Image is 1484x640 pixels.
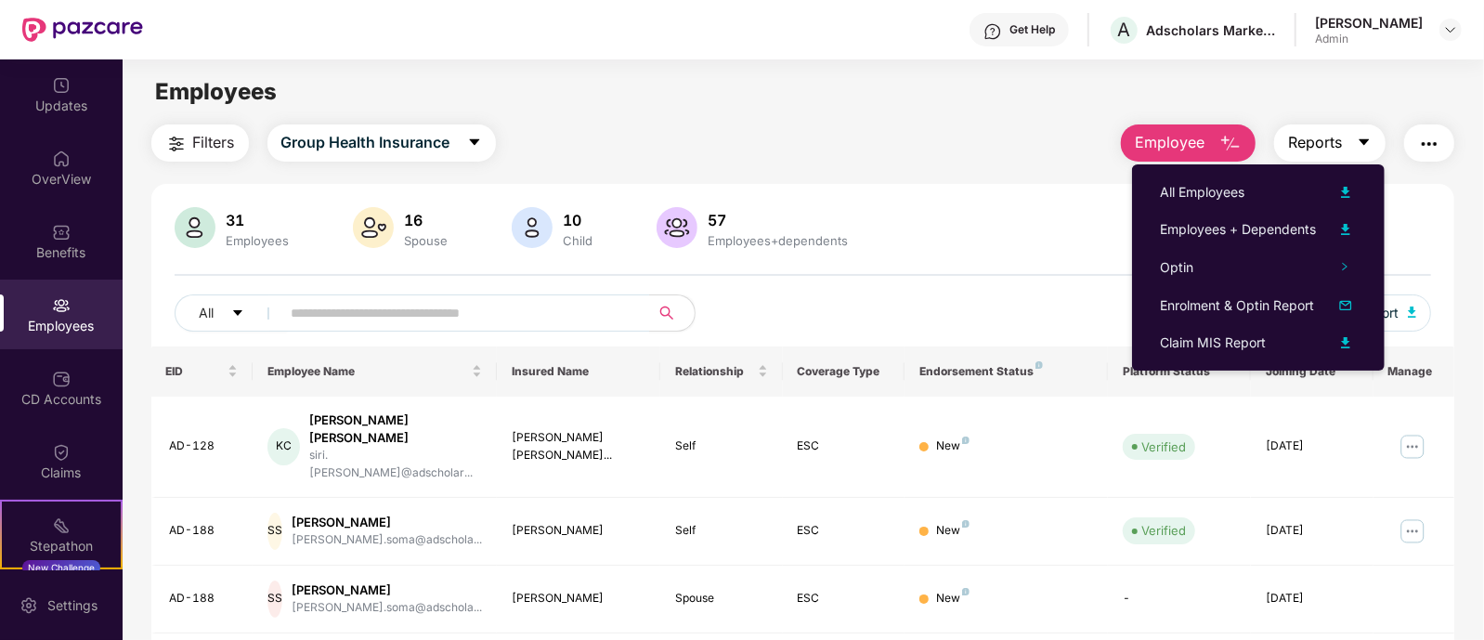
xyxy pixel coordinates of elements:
div: Employees [223,233,293,248]
div: Self [675,438,768,455]
th: Employee Name [253,346,497,397]
span: search [649,306,685,320]
img: svg+xml;base64,PHN2ZyB4bWxucz0iaHR0cDovL3d3dy53My5vcmcvMjAwMC9zdmciIHhtbG5zOnhsaW5rPSJodHRwOi8vd3... [657,207,697,248]
button: Filters [151,124,249,162]
span: Group Health Insurance [281,131,450,154]
div: New [936,590,970,607]
img: svg+xml;base64,PHN2ZyB4bWxucz0iaHR0cDovL3d3dy53My5vcmcvMjAwMC9zdmciIHhtbG5zOnhsaW5rPSJodHRwOi8vd3... [1408,307,1417,318]
span: EID [166,364,225,379]
span: Employee Name [267,364,468,379]
div: [PERSON_NAME] [PERSON_NAME] [309,411,483,447]
span: caret-down [467,135,482,151]
button: search [649,294,696,332]
div: [PERSON_NAME] [292,514,482,531]
div: [PERSON_NAME].soma@adschola... [292,531,482,549]
img: svg+xml;base64,PHN2ZyB4bWxucz0iaHR0cDovL3d3dy53My5vcmcvMjAwMC9zdmciIHhtbG5zOnhsaW5rPSJodHRwOi8vd3... [353,207,394,248]
th: Manage [1373,346,1455,397]
div: Adscholars Marketing India Private Limited [1146,21,1276,39]
div: Spouse [401,233,452,248]
span: Employee [1135,131,1204,154]
img: svg+xml;base64,PHN2ZyBpZD0iSG9tZSIgeG1sbnM9Imh0dHA6Ly93d3cudzMub3JnLzIwMDAvc3ZnIiB3aWR0aD0iMjAiIG... [52,150,71,168]
img: svg+xml;base64,PHN2ZyB4bWxucz0iaHR0cDovL3d3dy53My5vcmcvMjAwMC9zdmciIHhtbG5zOnhsaW5rPSJodHRwOi8vd3... [1334,294,1357,317]
span: Optin [1160,259,1193,275]
div: Verified [1141,521,1186,540]
div: Get Help [1009,22,1055,37]
th: Insured Name [497,346,659,397]
img: svg+xml;base64,PHN2ZyB4bWxucz0iaHR0cDovL3d3dy53My5vcmcvMjAwMC9zdmciIHhtbG5zOnhsaW5rPSJodHRwOi8vd3... [512,207,553,248]
span: Employees [155,78,277,105]
img: svg+xml;base64,PHN2ZyBpZD0iVXBkYXRlZCIgeG1sbnM9Imh0dHA6Ly93d3cudzMub3JnLzIwMDAvc3ZnIiB3aWR0aD0iMj... [52,76,71,95]
img: svg+xml;base64,PHN2ZyBpZD0iSGVscC0zMngzMiIgeG1sbnM9Imh0dHA6Ly93d3cudzMub3JnLzIwMDAvc3ZnIiB3aWR0aD... [983,22,1002,41]
div: 16 [401,211,452,229]
div: Employees+dependents [705,233,853,248]
img: svg+xml;base64,PHN2ZyB4bWxucz0iaHR0cDovL3d3dy53My5vcmcvMjAwMC9zdmciIHdpZHRoPSI4IiBoZWlnaHQ9IjgiIH... [962,588,970,595]
div: New [936,522,970,540]
div: New Challenge [22,560,100,575]
img: svg+xml;base64,PHN2ZyBpZD0iQ0RfQWNjb3VudHMiIGRhdGEtbmFtZT0iQ0QgQWNjb3VudHMiIHhtbG5zPSJodHRwOi8vd3... [52,370,71,388]
img: svg+xml;base64,PHN2ZyB4bWxucz0iaHR0cDovL3d3dy53My5vcmcvMjAwMC9zdmciIHdpZHRoPSI4IiBoZWlnaHQ9IjgiIH... [1035,361,1043,369]
span: Relationship [675,364,754,379]
div: Claim MIS Report [1160,333,1266,353]
div: siri.[PERSON_NAME]@adscholar... [309,447,483,482]
img: svg+xml;base64,PHN2ZyBpZD0iRHJvcGRvd24tMzJ4MzIiIHhtbG5zPSJodHRwOi8vd3d3LnczLm9yZy8yMDAwL3N2ZyIgd2... [1443,22,1458,37]
div: Spouse [675,590,768,607]
div: [DATE] [1266,522,1359,540]
div: Child [560,233,597,248]
div: Enrolment & Optin Report [1160,295,1314,316]
div: [PERSON_NAME] [512,522,644,540]
img: svg+xml;base64,PHN2ZyB4bWxucz0iaHR0cDovL3d3dy53My5vcmcvMjAwMC9zdmciIHdpZHRoPSI4IiBoZWlnaHQ9IjgiIH... [962,437,970,444]
img: svg+xml;base64,PHN2ZyB4bWxucz0iaHR0cDovL3d3dy53My5vcmcvMjAwMC9zdmciIHdpZHRoPSIyNCIgaGVpZ2h0PSIyNC... [165,133,188,155]
img: svg+xml;base64,PHN2ZyBpZD0iRW1wbG95ZWVzIiB4bWxucz0iaHR0cDovL3d3dy53My5vcmcvMjAwMC9zdmciIHdpZHRoPS... [52,296,71,315]
div: 57 [705,211,853,229]
img: svg+xml;base64,PHN2ZyBpZD0iQmVuZWZpdHMiIHhtbG5zPSJodHRwOi8vd3d3LnczLm9yZy8yMDAwL3N2ZyIgd2lkdGg9Ij... [52,223,71,242]
img: New Pazcare Logo [22,18,143,42]
div: [DATE] [1266,590,1359,607]
td: - [1108,566,1251,633]
div: Employees + Dependents [1160,219,1316,240]
div: 10 [560,211,597,229]
div: Admin [1315,32,1423,46]
div: ESC [798,438,891,455]
span: All [200,303,215,323]
span: A [1118,19,1131,41]
div: AD-128 [170,438,239,455]
div: Platform Status [1123,364,1236,379]
span: caret-down [1357,135,1372,151]
button: Group Health Insurancecaret-down [267,124,496,162]
img: svg+xml;base64,PHN2ZyB4bWxucz0iaHR0cDovL3d3dy53My5vcmcvMjAwMC9zdmciIHdpZHRoPSI4IiBoZWlnaHQ9IjgiIH... [962,520,970,528]
button: Employee [1121,124,1256,162]
div: SS [267,581,282,618]
img: svg+xml;base64,PHN2ZyB4bWxucz0iaHR0cDovL3d3dy53My5vcmcvMjAwMC9zdmciIHhtbG5zOnhsaW5rPSJodHRwOi8vd3... [1219,133,1242,155]
th: Relationship [660,346,783,397]
div: [PERSON_NAME] [292,581,482,599]
th: Coverage Type [783,346,905,397]
div: AD-188 [170,590,239,607]
div: [PERSON_NAME] [PERSON_NAME]... [512,429,644,464]
img: svg+xml;base64,PHN2ZyBpZD0iU2V0dGluZy0yMHgyMCIgeG1sbnM9Imh0dHA6Ly93d3cudzMub3JnLzIwMDAvc3ZnIiB3aW... [20,596,38,615]
div: All Employees [1160,182,1244,202]
img: svg+xml;base64,PHN2ZyB4bWxucz0iaHR0cDovL3d3dy53My5vcmcvMjAwMC9zdmciIHdpZHRoPSIyMSIgaGVpZ2h0PSIyMC... [52,516,71,535]
div: Settings [42,596,103,615]
div: SS [267,513,282,550]
button: Allcaret-down [175,294,288,332]
div: Endorsement Status [919,364,1093,379]
div: [PERSON_NAME] [512,590,644,607]
span: right [1340,262,1349,271]
img: svg+xml;base64,PHN2ZyBpZD0iQ2xhaW0iIHhtbG5zPSJodHRwOi8vd3d3LnczLm9yZy8yMDAwL3N2ZyIgd2lkdGg9IjIwIi... [52,443,71,462]
img: svg+xml;base64,PHN2ZyB4bWxucz0iaHR0cDovL3d3dy53My5vcmcvMjAwMC9zdmciIHhtbG5zOnhsaW5rPSJodHRwOi8vd3... [1334,332,1357,354]
div: Self [675,522,768,540]
img: svg+xml;base64,PHN2ZyB4bWxucz0iaHR0cDovL3d3dy53My5vcmcvMjAwMC9zdmciIHhtbG5zOnhsaW5rPSJodHRwOi8vd3... [1334,218,1357,241]
div: 31 [223,211,293,229]
span: caret-down [231,307,244,321]
img: svg+xml;base64,PHN2ZyB4bWxucz0iaHR0cDovL3d3dy53My5vcmcvMjAwMC9zdmciIHhtbG5zOnhsaW5rPSJodHRwOi8vd3... [1334,181,1357,203]
div: ESC [798,522,891,540]
div: [PERSON_NAME].soma@adschola... [292,599,482,617]
img: svg+xml;base64,PHN2ZyB4bWxucz0iaHR0cDovL3d3dy53My5vcmcvMjAwMC9zdmciIHhtbG5zOnhsaW5rPSJodHRwOi8vd3... [175,207,215,248]
img: svg+xml;base64,PHN2ZyB4bWxucz0iaHR0cDovL3d3dy53My5vcmcvMjAwMC9zdmciIHdpZHRoPSIyNCIgaGVpZ2h0PSIyNC... [1418,133,1440,155]
div: [DATE] [1266,438,1359,455]
img: manageButton [1398,432,1427,462]
div: New [936,438,970,455]
div: KC [267,428,299,465]
div: AD-188 [170,522,239,540]
button: Reportscaret-down [1274,124,1386,162]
